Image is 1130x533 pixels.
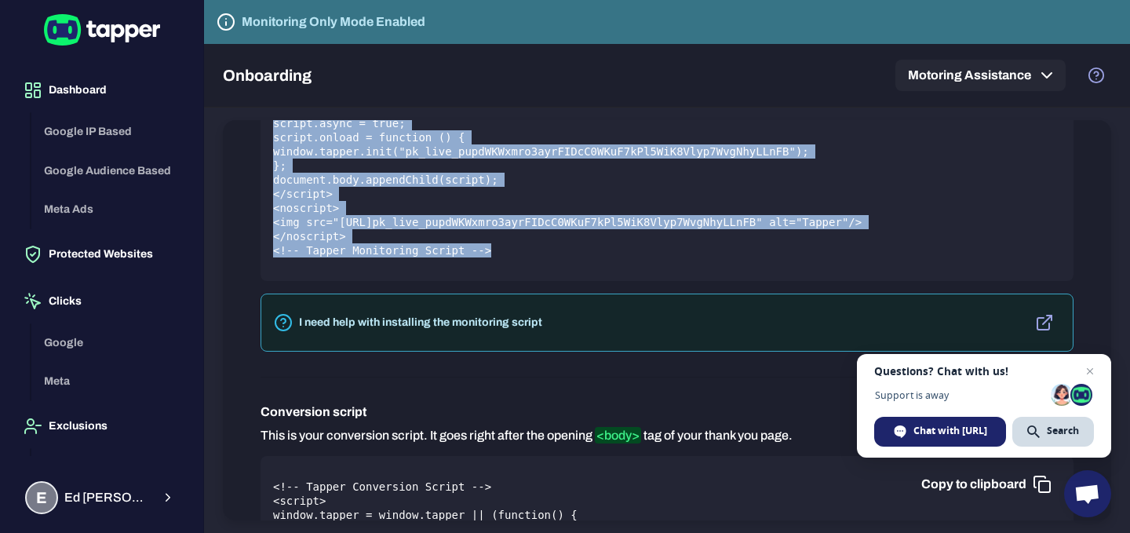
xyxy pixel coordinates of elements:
button: Protected Websites [13,232,191,276]
div: Open chat [1064,470,1111,517]
span: Questions? Chat with us! [874,365,1094,378]
span: Close chat [1081,362,1099,381]
p: I need help with installing the monitoring script [299,316,542,330]
button: Dashboard [13,68,191,112]
pre: <!-- Tapper Monitoring Script --> <script> var script = document.createElement("script"); script.... [273,60,1061,257]
span: Support is away [874,389,1045,401]
a: Dashboard [13,82,191,96]
h6: Conversion script [261,403,793,422]
span: Chat with [URL] [913,424,987,438]
h6: Monitoring Only Mode Enabled [242,13,425,31]
button: Exclusions [13,404,191,448]
div: Chat with tapper.ai [874,417,1006,447]
svg: Tapper is not blocking any fraudulent activity for this domain [217,13,235,31]
button: Copy to clipboard [909,469,1061,500]
span: <body> [595,427,641,444]
a: Protected Websites [13,246,191,260]
p: This is your conversion script. It goes right after the opening tag of your thank you page. [261,428,793,444]
a: Exclusions [13,418,191,432]
span: Ed [PERSON_NAME] [64,490,151,506]
button: Motoring Assistance [895,60,1066,91]
a: Clicks [13,294,191,307]
button: Clicks [13,279,191,323]
div: E [25,481,58,514]
span: Search [1047,424,1079,438]
button: EEd [PERSON_NAME] [13,475,191,520]
div: Search [1012,417,1094,447]
h5: Onboarding [223,66,312,85]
